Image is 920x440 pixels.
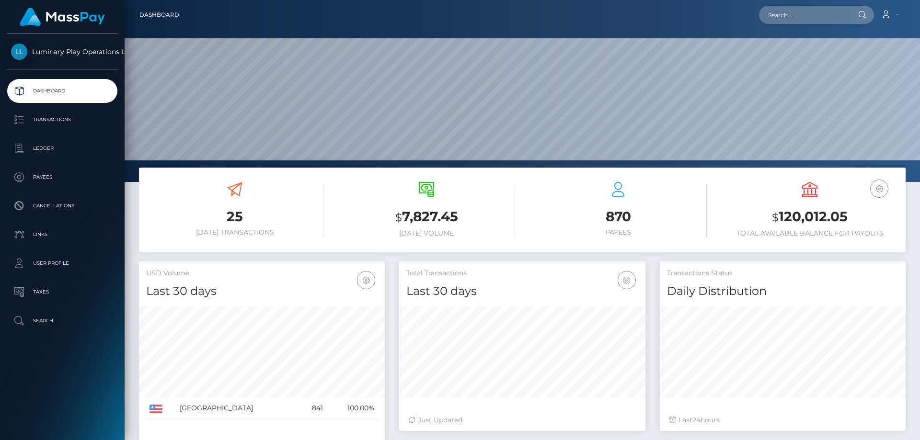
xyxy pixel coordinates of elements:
[406,269,638,278] h5: Total Transactions
[7,108,117,132] a: Transactions
[721,229,898,237] h6: Total Available Balance for Payouts
[11,44,27,60] img: Luminary Play Operations Limited
[772,211,779,224] small: $
[7,309,117,333] a: Search
[11,256,114,271] p: User Profile
[395,211,402,224] small: $
[11,113,114,127] p: Transactions
[11,314,114,328] p: Search
[7,79,117,103] a: Dashboard
[529,228,707,237] h6: Payees
[149,405,162,413] img: US.png
[7,223,117,247] a: Links
[759,6,849,24] input: Search...
[7,280,117,304] a: Taxes
[667,269,898,278] h5: Transactions Status
[11,170,114,184] p: Payees
[139,5,179,25] a: Dashboard
[176,397,299,419] td: [GEOGRAPHIC_DATA]
[721,207,898,227] h3: 120,012.05
[146,207,323,226] h3: 25
[406,283,638,300] h4: Last 30 days
[7,194,117,218] a: Cancellations
[11,199,114,213] p: Cancellations
[338,207,515,227] h3: 7,827.45
[7,136,117,160] a: Ledger
[409,415,635,425] div: Just Updated
[146,269,378,278] h5: USD Volume
[11,285,114,299] p: Taxes
[7,251,117,275] a: User Profile
[146,228,323,237] h6: [DATE] Transactions
[11,84,114,98] p: Dashboard
[7,47,117,56] span: Luminary Play Operations Limited
[20,8,105,26] img: MassPay Logo
[7,165,117,189] a: Payees
[529,207,707,226] h3: 870
[11,227,114,242] p: Links
[326,397,378,419] td: 100.00%
[338,229,515,237] h6: [DATE] Volume
[667,283,898,300] h4: Daily Distribution
[11,141,114,156] p: Ledger
[299,397,326,419] td: 841
[692,416,701,424] span: 24
[146,283,378,300] h4: Last 30 days
[669,415,896,425] div: Last hours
